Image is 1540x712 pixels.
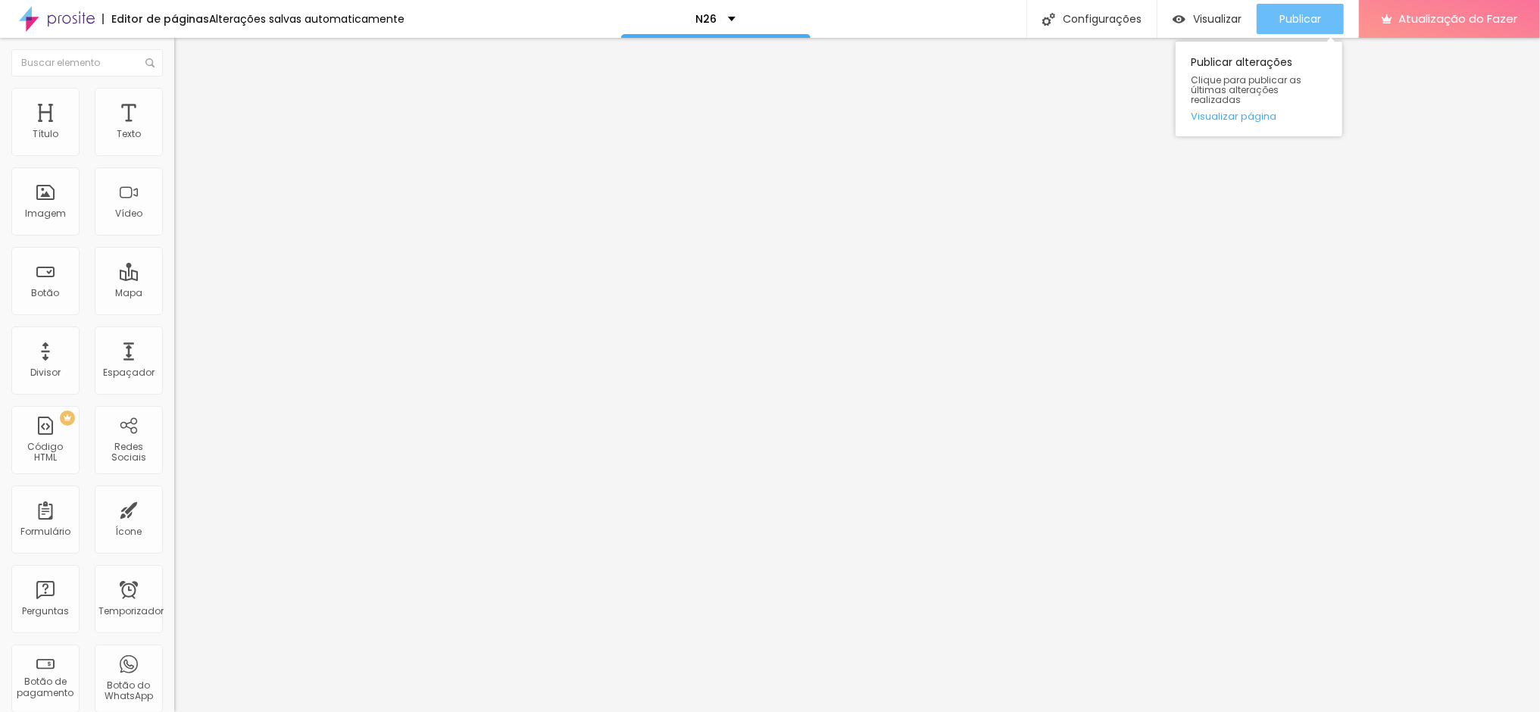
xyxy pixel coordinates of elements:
[1279,11,1321,27] font: Publicar
[105,679,153,702] font: Botão do WhatsApp
[116,525,142,538] font: Ícone
[115,207,142,220] font: Vídeo
[103,366,155,379] font: Espaçador
[1157,4,1257,34] button: Visualizar
[1173,13,1185,26] img: view-1.svg
[1191,55,1292,70] font: Publicar alterações
[695,11,717,27] font: N26
[1191,73,1301,106] font: Clique para publicar as últimas alterações realizadas
[1398,11,1517,27] font: Atualização do Fazer
[30,366,61,379] font: Divisor
[1257,4,1344,34] button: Publicar
[1191,109,1276,123] font: Visualizar página
[209,11,405,27] font: Alterações salvas automaticamente
[1191,111,1327,121] a: Visualizar página
[174,38,1540,712] iframe: Editor
[32,286,60,299] font: Botão
[98,604,164,617] font: Temporizador
[33,127,58,140] font: Título
[20,525,70,538] font: Formulário
[25,207,66,220] font: Imagem
[111,440,146,464] font: Redes Sociais
[28,440,64,464] font: Código HTML
[17,675,74,698] font: Botão de pagamento
[1042,13,1055,26] img: Ícone
[145,58,155,67] img: Ícone
[115,286,142,299] font: Mapa
[11,49,163,77] input: Buscar elemento
[111,11,209,27] font: Editor de páginas
[117,127,141,140] font: Texto
[1063,11,1142,27] font: Configurações
[1193,11,1242,27] font: Visualizar
[22,604,69,617] font: Perguntas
